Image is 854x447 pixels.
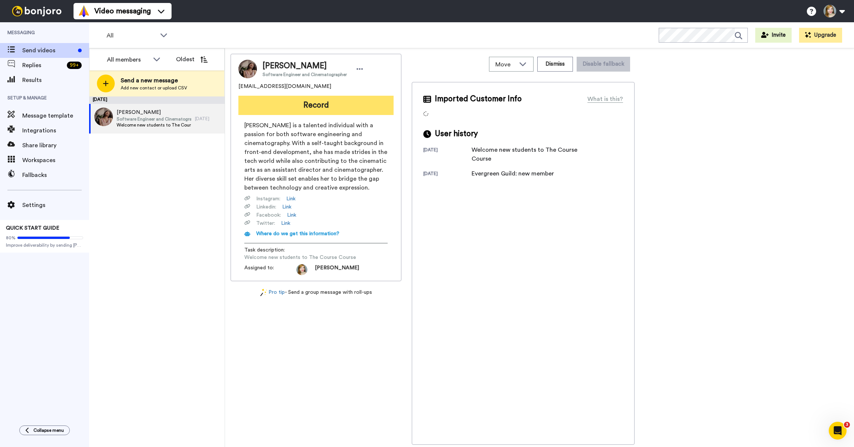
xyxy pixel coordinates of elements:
span: Imported Customer Info [435,93,522,105]
span: Workspaces [22,156,89,165]
span: Share library [22,141,89,150]
a: Link [282,203,291,211]
span: [PERSON_NAME] [117,109,191,116]
div: - Send a group message with roll-ups [231,289,401,296]
span: Move [495,60,515,69]
span: Replies [22,61,64,70]
span: Collapse menu [33,427,64,433]
button: Invite [755,28,792,43]
img: 9419fa03-e800-45ac-ac62-27193320b05d-1548010494.jpg [296,264,307,275]
span: Add new contact or upload CSV [121,85,187,91]
span: Linkedin : [256,203,276,211]
span: Instagram : [256,195,280,203]
div: What is this? [587,95,623,103]
div: All members [107,55,149,64]
span: Facebook : [256,211,281,219]
span: 3 [844,422,850,428]
div: Evergreen Guild: new member [472,169,554,178]
span: Where do we get this information? [256,231,339,236]
img: bj-logo-header-white.svg [9,6,65,16]
a: Link [287,211,296,219]
span: [PERSON_NAME] [263,60,347,72]
span: Video messaging [94,6,151,16]
div: [DATE] [89,96,225,104]
button: Collapse menu [19,425,70,435]
span: Integrations [22,126,89,135]
span: Settings [22,201,89,210]
button: Record [238,96,394,115]
iframe: Intercom live chat [829,422,847,440]
div: [DATE] [195,116,221,122]
img: vm-color.svg [78,5,90,17]
span: Software Engineer and Cinematographer [263,72,347,78]
span: [PERSON_NAME] [315,264,359,275]
span: User history [435,128,478,139]
a: Link [281,220,290,227]
span: All [107,31,156,40]
a: Pro tip [260,289,285,296]
span: Welcome new students to The Course Course [244,254,356,261]
button: Upgrade [799,28,842,43]
span: [EMAIL_ADDRESS][DOMAIN_NAME] [238,83,331,90]
a: Link [286,195,296,203]
span: Fallbacks [22,171,89,180]
span: Welcome new students to The Course Course [117,122,191,128]
div: Welcome new students to The Course Course [472,145,590,163]
span: Message template [22,111,89,120]
span: Software Engineer and Cinematographer [117,116,191,122]
span: 80% [6,235,16,241]
button: Dismiss [537,57,573,72]
span: Assigned to: [244,264,296,275]
span: Send videos [22,46,75,55]
div: [DATE] [423,147,472,163]
span: Results [22,76,89,85]
span: Send a new message [121,76,187,85]
div: [DATE] [423,171,472,178]
img: f8e738ff-63c3-40ca-9552-9ecc98feeda5.jpg [94,108,113,126]
span: QUICK START GUIDE [6,226,59,231]
div: 99 + [67,62,82,69]
img: magic-wand.svg [260,289,267,296]
button: Oldest [170,52,213,67]
span: [PERSON_NAME] is a talented individual with a passion for both software engineering and cinematog... [244,121,388,192]
img: Image of Yazmin Ruiz [238,60,257,78]
span: Improve deliverability by sending [PERSON_NAME]’s from your own email [6,242,83,248]
span: Twitter : [256,220,275,227]
button: Disable fallback [577,57,630,72]
span: Task description : [244,246,296,254]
